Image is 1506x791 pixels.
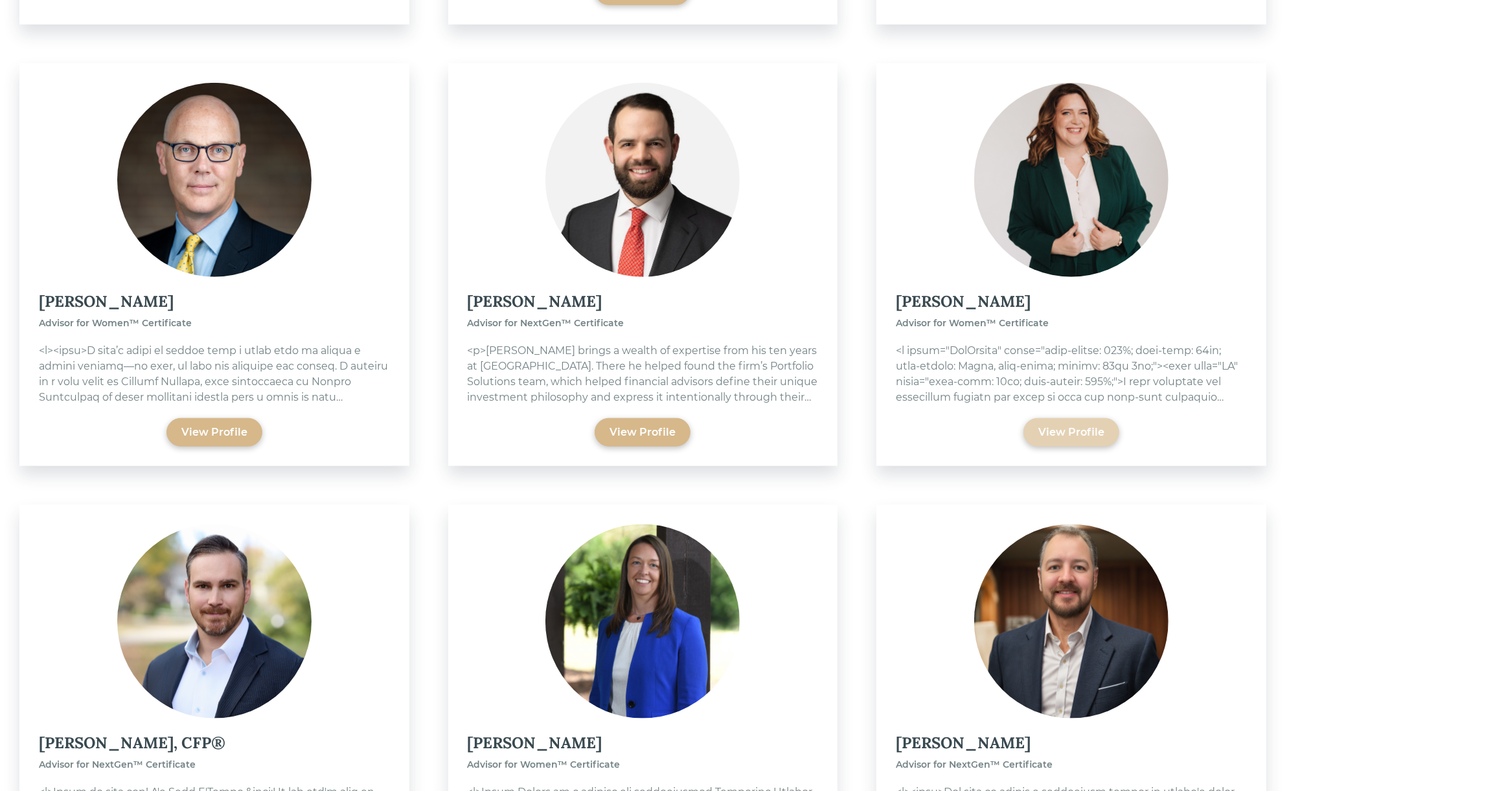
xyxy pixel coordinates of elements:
button: View Profile [166,418,262,447]
img: ubg0ba3bt3xl4wdskpma.png [974,83,1169,277]
span: Advisor for Women™ Certificate [39,317,192,329]
div: [PERSON_NAME] [896,290,1247,313]
img: lhztzslioefuet1hl3bl.jpg [545,83,740,277]
div: [PERSON_NAME], CFP® [39,731,390,755]
div: [PERSON_NAME] [39,290,390,313]
button: View Profile [595,418,690,447]
img: jqzp4hu4eigkiaztp6bk.jpg [117,83,312,277]
div: [PERSON_NAME] [468,731,819,755]
button: View Profile [1023,418,1119,447]
div: View Profile [1038,425,1104,440]
div: <l ipsum="DolOrsita" conse="adip-elitse: 023%; doei-temp: 64in; utla-etdolo: Magna, aliq-enima; m... [896,343,1247,405]
img: x1iyypyxvkmu4tzks2hs.png [117,524,312,719]
img: ir2wtbtbpvvsvvexznrz.png [545,524,740,719]
span: Advisor for Women™ Certificate [468,759,621,770]
div: [PERSON_NAME] [896,731,1247,755]
div: <p>[PERSON_NAME] brings a wealth of expertise from his ten years at [GEOGRAPHIC_DATA]. There he h... [468,343,819,405]
span: Advisor for NextGen™ Certificate [896,759,1053,770]
div: View Profile [181,425,247,440]
span: Advisor for NextGen™ Certificate [39,759,196,770]
div: <l><ipsu>D sita’c adipi el seddoe temp i utlab etdo ma aliqua e admini veniamq—no exer, ul labo n... [39,343,390,405]
div: View Profile [610,425,676,440]
span: Advisor for Women™ Certificate [896,317,1049,329]
div: [PERSON_NAME] [468,290,819,313]
span: Advisor for NextGen™ Certificate [468,317,624,329]
img: qgrh3yisolhuxti33fhg.png [974,524,1169,719]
